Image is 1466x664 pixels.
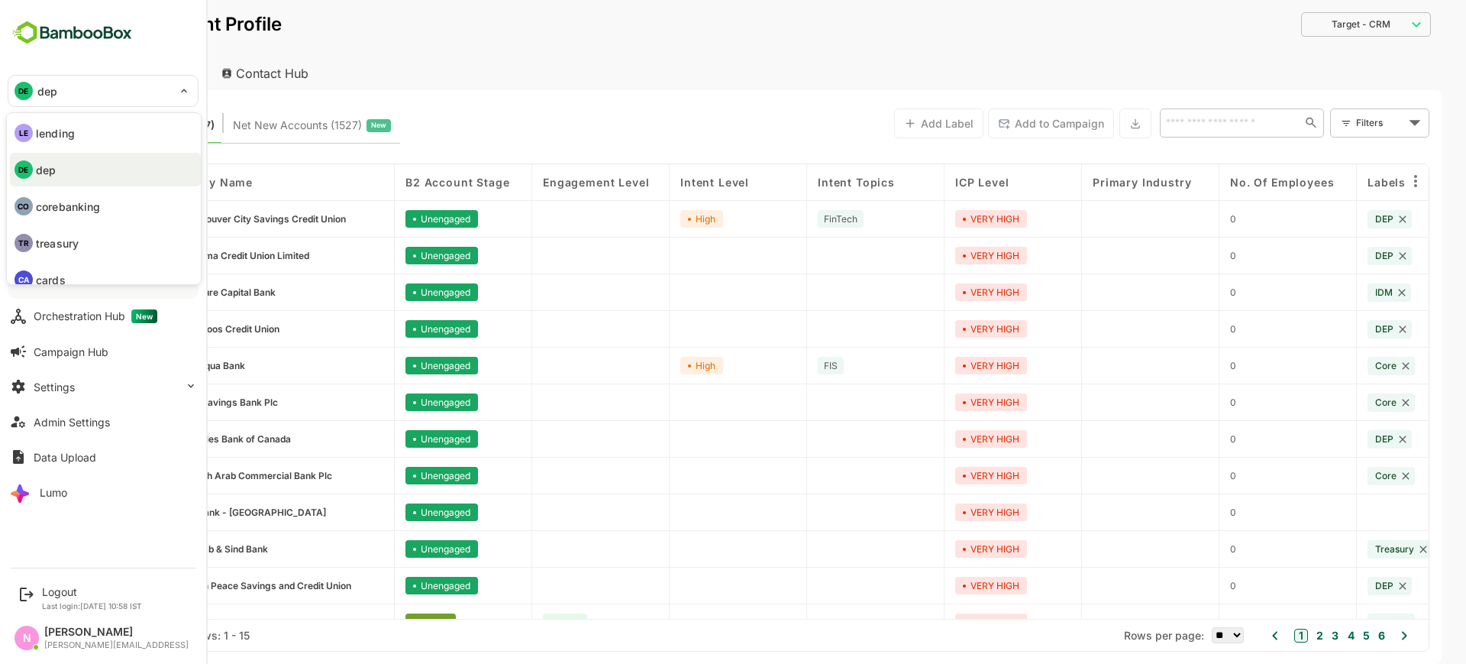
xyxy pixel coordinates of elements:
div: VERY HIGH [902,577,974,594]
span: OneSavings Bank Plc [131,397,224,408]
button: 2 [1259,627,1270,644]
span: New [318,115,333,135]
span: Net New Accounts ( 1527 ) [179,115,308,135]
span: Known accounts you’ve identified to target - imported from CRM, Offline upload, or promoted from ... [46,115,161,135]
span: Core [1322,470,1343,481]
span: 0 [1177,507,1183,518]
div: Total Rows: 617 | Rows: 1 - 15 [46,629,196,642]
div: VERY HIGH [902,467,974,484]
p: Unified Account Profile [24,15,228,34]
span: Treasury [1322,543,1361,555]
span: Vancouver City Savings Credit Union [131,213,292,225]
div: Unengaged [352,540,425,558]
div: High [627,210,670,228]
span: Peoples Bank of Canada [131,433,237,445]
div: DEP [1314,577,1358,595]
div: CO [15,197,33,215]
button: Add Label [841,109,930,138]
span: Core [1322,617,1343,628]
span: Primary Industry [1039,176,1138,189]
span: British Arab Commercial Bank Plc [131,470,279,481]
span: Rows per page: [1070,629,1151,642]
span: Engagement Level [489,176,596,189]
span: Intent Level [627,176,696,189]
div: Unengaged [352,577,425,594]
div: Contact Hub [156,57,269,90]
div: VERY HIGH [902,394,974,411]
div: IDM [1314,283,1358,302]
button: Export the selected data as CSV [1066,109,1098,138]
span: IDM [1322,287,1339,298]
p: dep [36,162,56,178]
button: 4 [1290,627,1301,644]
span: 0 [1177,213,1183,225]
div: Target - CRM [1248,10,1377,40]
span: Citibank - UK [131,507,273,518]
span: Intent Topics [764,176,841,189]
div: VERY HIGH [902,320,974,338]
span: DEP [1322,580,1340,591]
button: 1 [1241,629,1254,643]
div: TR [15,234,33,252]
div: VERY HIGH [902,357,974,374]
span: DEP [1322,213,1340,225]
span: 0 [1177,287,1183,298]
span: Parama Credit Union Limited [131,250,256,261]
span: Company name [108,176,199,189]
div: Unengaged [352,210,425,228]
div: CA [15,270,33,289]
div: Unengaged [352,320,425,338]
span: ICP Level [902,176,956,189]
span: Labels [1314,176,1352,189]
div: VERY HIGH [902,430,974,448]
div: Unengaged [352,283,425,301]
div: DEP [1314,430,1358,449]
div: LOW [489,614,534,631]
div: VERY HIGH [902,614,974,631]
span: Target - CRM [1278,19,1337,30]
p: lending [36,125,75,141]
span: FinTech [770,213,804,225]
div: Unengaged [352,357,425,374]
span: Axos Bank [131,617,178,628]
span: 0 [1177,250,1183,261]
span: Punjab & Sind Bank [131,543,215,555]
span: Umpqua Bank [131,360,192,371]
span: 0 [1177,580,1183,591]
span: 0 [1177,323,1183,335]
div: Target - CRM [1258,18,1353,31]
div: Newly surfaced ICP-fit accounts from Intent, Website, LinkedIn, and other engagement signals. [179,115,337,135]
div: Filters [1303,115,1351,131]
button: 6 [1321,627,1332,644]
span: DEP [1322,433,1340,445]
button: Add to Campaign [935,109,1061,138]
span: FIS [770,360,784,371]
p: corebanking [36,199,100,215]
div: Unengaged [352,394,425,411]
div: Treasury [1314,540,1379,559]
span: 0 [1177,617,1183,628]
span: 0 [1177,470,1183,481]
div: Aware [352,614,402,631]
div: VERY HIGH [902,283,974,301]
div: Unengaged [352,467,425,484]
div: DE [15,160,33,179]
div: DEP [1314,320,1358,338]
div: Unengaged [352,504,425,521]
div: Core [1314,614,1361,632]
div: Core [1314,467,1361,485]
span: Core [1322,397,1343,408]
button: 5 [1306,627,1316,644]
button: 3 [1274,627,1285,644]
p: treasury [36,235,79,251]
div: DEP [1314,247,1358,265]
div: VERY HIGH [902,540,974,558]
div: Unengaged [352,247,425,264]
div: VERY HIGH [902,210,974,228]
span: DEP [1322,250,1340,261]
div: Core [1314,357,1361,375]
div: Filters [1301,107,1376,139]
div: VERY HIGH [902,504,974,521]
div: DEP [1314,210,1358,228]
span: 0 [1177,360,1183,371]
